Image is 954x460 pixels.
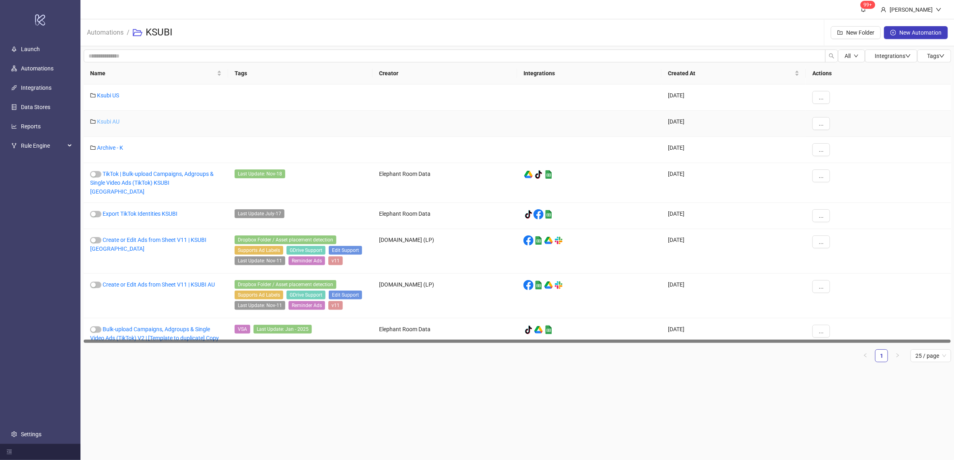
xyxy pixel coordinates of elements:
[899,29,942,36] span: New Automation
[861,1,876,9] sup: 1663
[661,274,806,318] div: [DATE]
[235,291,283,299] span: Supports Ad Labels
[905,53,911,59] span: down
[668,69,793,78] span: Created At
[661,85,806,111] div: [DATE]
[286,291,326,299] span: GDrive Support
[103,281,215,288] a: Create or Edit Ads from Sheet V11 | KSUBI AU
[373,229,517,274] div: [DOMAIN_NAME] (LP)
[837,30,843,35] span: folder-add
[819,173,824,179] span: ...
[133,28,142,37] span: folder-open
[85,27,125,36] a: Automations
[819,212,824,219] span: ...
[911,349,951,362] div: Page Size
[661,203,806,229] div: [DATE]
[891,349,904,362] li: Next Page
[235,325,250,334] span: VSA
[373,163,517,203] div: Elephant Room Data
[90,326,219,341] a: Bulk-upload Campaigns, Adgroups & Single Video Ads (TikTok) V2 | [Template to duplicate] Copy
[517,62,661,85] th: Integrations
[11,143,17,149] span: fork
[228,62,373,85] th: Tags
[373,318,517,349] div: Elephant Room Data
[895,353,900,358] span: right
[812,117,830,130] button: ...
[21,66,54,72] a: Automations
[288,256,325,265] span: Reminder Ads
[288,301,325,310] span: Reminder Ads
[97,144,123,151] a: Archive - K
[812,235,830,248] button: ...
[819,146,824,153] span: ...
[90,237,206,252] a: Create or Edit Ads from Sheet V11 | KSUBI [GEOGRAPHIC_DATA]
[661,318,806,349] div: [DATE]
[917,50,951,62] button: Tagsdown
[373,62,517,85] th: Creator
[875,349,888,362] li: 1
[819,328,824,334] span: ...
[90,69,215,78] span: Name
[812,91,830,104] button: ...
[21,85,52,91] a: Integrations
[235,209,284,218] span: Last Update July-17
[829,53,834,59] span: search
[863,353,868,358] span: left
[865,50,917,62] button: Integrationsdown
[235,301,285,310] span: Last Update: Nov-11
[373,274,517,318] div: [DOMAIN_NAME] (LP)
[21,46,40,53] a: Launch
[235,235,336,244] span: Dropbox Folder / Asset placement detection
[103,210,177,217] a: Export TikTok Identities KSUBI
[939,53,945,59] span: down
[927,53,945,59] span: Tags
[854,54,859,58] span: down
[845,53,851,59] span: All
[812,169,830,182] button: ...
[812,325,830,338] button: ...
[661,62,806,85] th: Created At
[859,349,872,362] button: left
[661,163,806,203] div: [DATE]
[846,29,874,36] span: New Folder
[21,104,50,111] a: Data Stores
[6,449,12,455] span: menu-fold
[127,20,130,45] li: /
[884,26,948,39] button: New Automation
[661,111,806,137] div: [DATE]
[875,53,911,59] span: Integrations
[806,62,951,85] th: Actions
[146,26,173,39] h3: KSUBI
[329,246,362,255] span: Edit Support
[861,6,866,12] span: bell
[831,26,881,39] button: New Folder
[328,301,343,310] span: v11
[661,229,806,274] div: [DATE]
[253,325,312,334] span: Last Update: Jan - 2025
[859,349,872,362] li: Previous Page
[876,350,888,362] a: 1
[235,169,285,178] span: Last Update: Nov-18
[891,349,904,362] button: right
[21,124,41,130] a: Reports
[838,50,865,62] button: Alldown
[890,30,896,35] span: plus-circle
[97,118,120,125] a: Ksubi AU
[819,239,824,245] span: ...
[84,62,228,85] th: Name
[90,119,96,124] span: folder
[21,138,65,154] span: Rule Engine
[90,93,96,98] span: folder
[235,256,285,265] span: Last Update: Nov-11
[328,256,343,265] span: v11
[286,246,326,255] span: GDrive Support
[812,143,830,156] button: ...
[819,283,824,290] span: ...
[90,171,214,195] a: TikTok | Bulk-upload Campaigns, Adgroups & Single Video Ads (TikTok) KSUBI [GEOGRAPHIC_DATA]
[936,7,942,12] span: down
[90,145,96,151] span: folder
[329,291,362,299] span: Edit Support
[235,280,336,289] span: Dropbox Folder / Asset placement detection
[812,209,830,222] button: ...
[373,203,517,229] div: Elephant Room Data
